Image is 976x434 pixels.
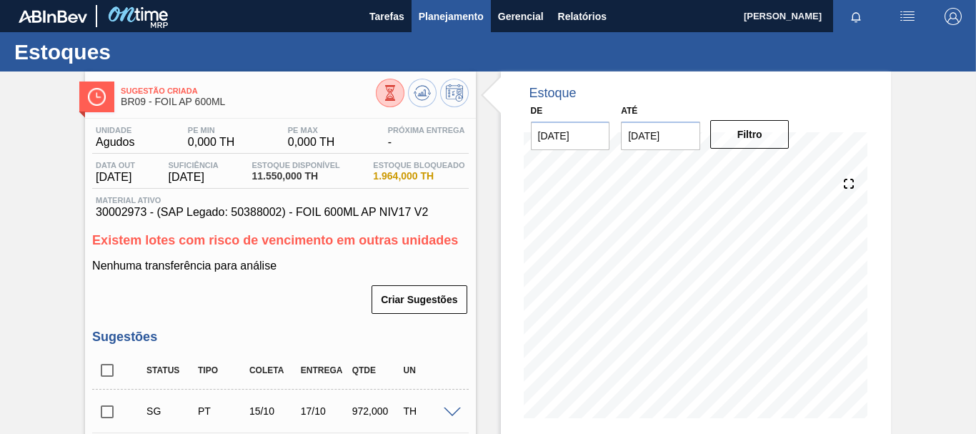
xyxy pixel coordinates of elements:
div: Pedido de Transferência [194,405,249,417]
span: 30002973 - (SAP Legado: 50388002) - FOIL 600ML AP NIV17 V2 [96,206,464,219]
span: Sugestão Criada [121,87,375,95]
div: UN [400,365,455,375]
span: [DATE] [96,171,135,184]
div: Estoque [529,86,577,101]
span: Data out [96,161,135,169]
button: Filtro [710,120,790,149]
span: Relatórios [558,8,607,25]
span: PE MIN [188,126,235,134]
span: Material ativo [96,196,464,204]
span: Unidade [96,126,134,134]
div: 17/10/2025 [297,405,352,417]
span: Planejamento [419,8,484,25]
img: Logout [945,8,962,25]
span: 11.550,000 TH [252,171,339,182]
span: Próxima Entrega [388,126,465,134]
span: [DATE] [169,171,219,184]
div: Coleta [246,365,301,375]
label: Até [621,106,637,116]
button: Visão Geral dos Estoques [376,79,404,107]
span: PE MAX [288,126,335,134]
div: Entrega [297,365,352,375]
input: dd/mm/yyyy [531,122,610,150]
span: 1.964,000 TH [373,171,464,182]
span: BR09 - FOIL AP 600ML [121,97,375,107]
input: dd/mm/yyyy [621,122,700,150]
button: Atualizar Gráfico [408,79,437,107]
button: Criar Sugestões [372,285,467,314]
div: - [384,126,469,149]
span: Gerencial [498,8,544,25]
button: Notificações [833,6,879,26]
p: Nenhuma transferência para análise [92,260,468,272]
span: Estoque Disponível [252,161,339,169]
div: 972,000 [349,405,404,417]
span: 0,000 TH [288,136,335,149]
span: Estoque Bloqueado [373,161,464,169]
div: 15/10/2025 [246,405,301,417]
img: TNhmsLtSVTkK8tSr43FrP2fwEKptu5GPRR3wAAAABJRU5ErkJggg== [19,10,87,23]
button: Programar Estoque [440,79,469,107]
span: Suficiência [169,161,219,169]
label: De [531,106,543,116]
span: 0,000 TH [188,136,235,149]
img: userActions [899,8,916,25]
h1: Estoques [14,44,268,60]
div: Criar Sugestões [373,284,468,315]
div: Qtde [349,365,404,375]
div: Sugestão Criada [143,405,198,417]
h3: Sugestões [92,330,468,345]
div: Status [143,365,198,375]
span: Existem lotes com risco de vencimento em outras unidades [92,233,458,247]
span: Tarefas [369,8,404,25]
span: Agudos [96,136,134,149]
img: Ícone [88,88,106,106]
div: TH [400,405,455,417]
div: Tipo [194,365,249,375]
